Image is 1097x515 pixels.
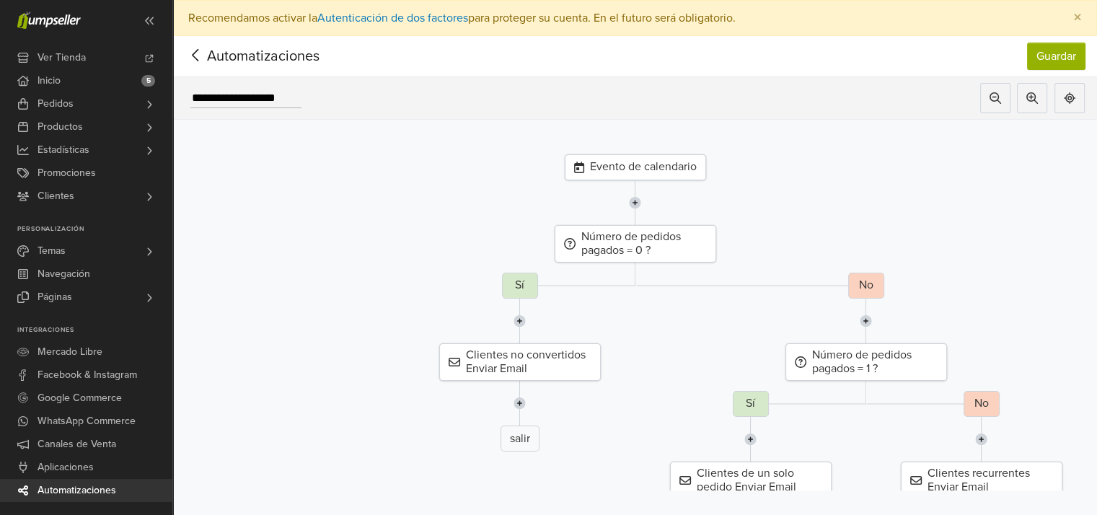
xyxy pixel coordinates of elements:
img: line-7960e5f4d2b50ad2986e.svg [514,299,526,343]
span: Aplicaciones [38,456,94,479]
span: × [1073,7,1082,28]
img: line-7960e5f4d2b50ad2986e.svg [975,417,987,462]
div: Clientes recurrentes Enviar Email [901,462,1062,499]
span: Productos [38,115,83,138]
img: line-7960e5f4d2b50ad2986e.svg [860,299,872,343]
span: Páginas [38,286,72,309]
span: Navegación [38,263,90,286]
button: Close [1059,1,1096,35]
span: WhatsApp Commerce [38,410,136,433]
span: Temas [38,239,66,263]
div: Número de pedidos pagados = 1 ? [785,343,947,381]
span: Mercado Libre [38,340,102,364]
span: Promociones [38,162,96,185]
span: Automatizaciones [38,479,116,502]
img: line-7960e5f4d2b50ad2986e.svg [514,381,526,426]
span: Inicio [38,69,61,92]
span: Estadísticas [38,138,89,162]
span: Facebook & Instagram [38,364,137,387]
a: Autenticación de dos factores [317,11,468,25]
p: Personalización [17,225,172,234]
div: No [848,273,884,299]
span: Automatizaciones [185,45,297,67]
span: Ver Tienda [38,46,86,69]
p: Integraciones [17,326,172,335]
img: line-7960e5f4d2b50ad2986e.svg [744,417,757,462]
span: Pedidos [38,92,74,115]
span: Clientes [38,185,74,208]
span: Google Commerce [38,387,122,410]
button: Guardar [1027,43,1085,70]
div: Clientes no convertidos Enviar Email [439,343,601,381]
span: Canales de Venta [38,433,116,456]
div: Clientes de un solo pedido Enviar Email [670,462,832,499]
div: Evento de calendario [565,154,706,180]
span: 5 [141,75,155,87]
div: No [964,391,1000,417]
div: Número de pedidos pagados = 0 ? [555,225,716,263]
img: line-7960e5f4d2b50ad2986e.svg [629,180,641,225]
